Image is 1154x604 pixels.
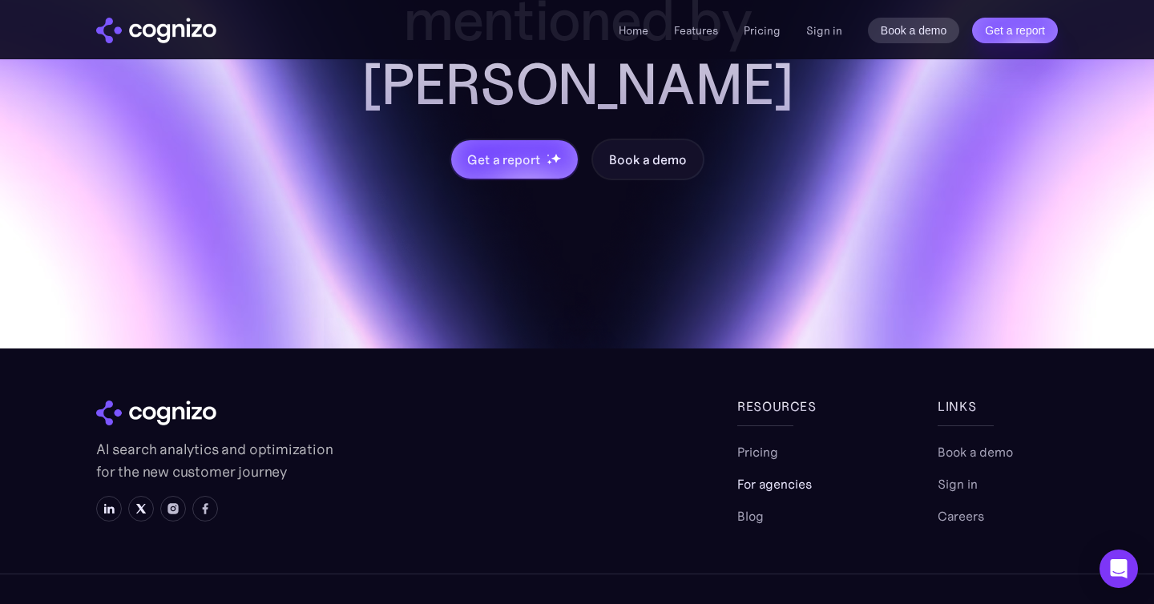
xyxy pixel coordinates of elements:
a: home [96,18,216,43]
div: links [938,397,1058,416]
a: Careers [938,506,984,525]
a: Pricing [744,23,781,38]
img: star [547,154,549,156]
img: LinkedIn icon [103,502,115,515]
div: Resources [737,397,857,416]
a: Book a demo [868,18,960,43]
a: Sign in [938,474,978,493]
img: cognizo logo [96,18,216,43]
div: Get a report [467,150,539,169]
a: Get a reportstarstarstar [450,139,579,180]
div: Open Intercom Messenger [1100,550,1138,588]
a: Blog [737,506,764,525]
a: Home [619,23,648,38]
a: Book a demo [938,442,1013,461]
a: Book a demo [591,139,704,180]
a: Get a report [972,18,1058,43]
a: Features [674,23,718,38]
a: Pricing [737,442,778,461]
img: star [547,159,552,165]
p: AI search analytics and optimization for the new customer journey [96,438,337,483]
img: X icon [135,502,147,515]
div: Book a demo [609,150,686,169]
img: cognizo logo [96,401,216,426]
img: star [551,153,561,163]
a: Sign in [806,21,842,40]
a: For agencies [737,474,812,493]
